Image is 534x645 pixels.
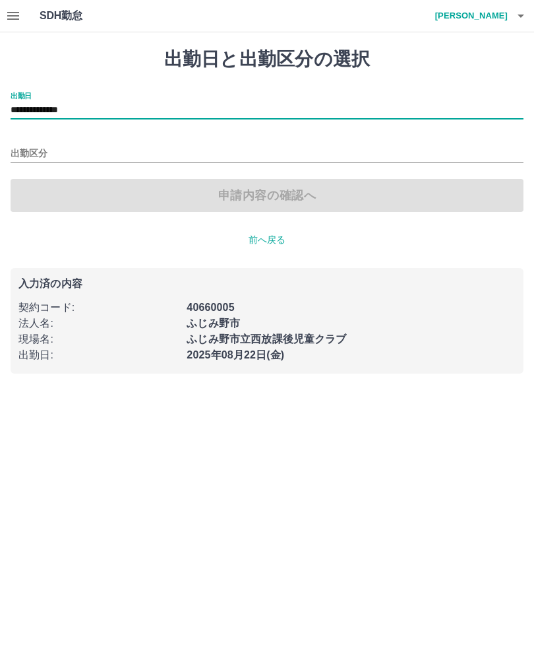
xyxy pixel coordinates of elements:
[187,318,240,329] b: ふじみ野市
[11,90,32,100] label: 出勤日
[18,300,179,316] p: 契約コード :
[18,316,179,331] p: 法人名 :
[18,331,179,347] p: 現場名 :
[187,302,234,313] b: 40660005
[187,349,284,360] b: 2025年08月22日(金)
[11,233,523,247] p: 前へ戻る
[11,48,523,71] h1: 出勤日と出勤区分の選択
[18,347,179,363] p: 出勤日 :
[18,279,516,289] p: 入力済の内容
[187,333,346,345] b: ふじみ野市立西放課後児童クラブ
